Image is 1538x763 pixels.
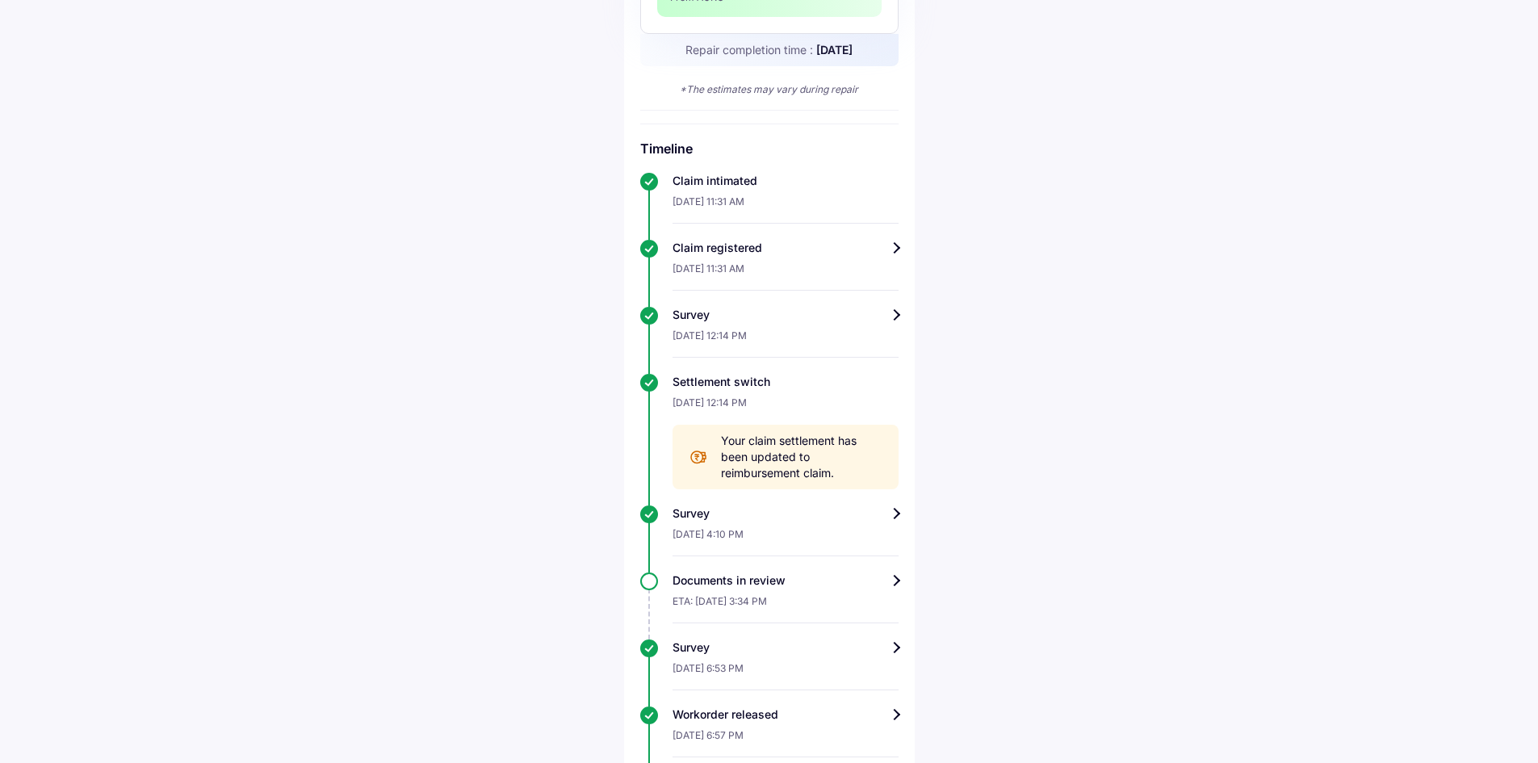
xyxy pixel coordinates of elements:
[673,323,899,358] div: [DATE] 12:14 PM
[640,82,899,97] div: *The estimates may vary during repair
[673,572,899,589] div: Documents in review
[673,240,899,256] div: Claim registered
[673,589,899,623] div: ETA: [DATE] 3:34 PM
[673,723,899,757] div: [DATE] 6:57 PM
[673,189,899,224] div: [DATE] 11:31 AM
[673,639,899,656] div: Survey
[640,140,899,157] h6: Timeline
[673,656,899,690] div: [DATE] 6:53 PM
[673,522,899,556] div: [DATE] 4:10 PM
[640,34,899,66] div: Repair completion time :
[673,505,899,522] div: Survey
[673,390,899,425] div: [DATE] 12:14 PM
[673,307,899,323] div: Survey
[673,706,899,723] div: Workorder released
[673,173,899,189] div: Claim intimated
[673,374,899,390] div: Settlement switch
[816,43,853,57] span: [DATE]
[721,433,882,481] span: Your claim settlement has been updated to reimbursement claim.
[673,256,899,291] div: [DATE] 11:31 AM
